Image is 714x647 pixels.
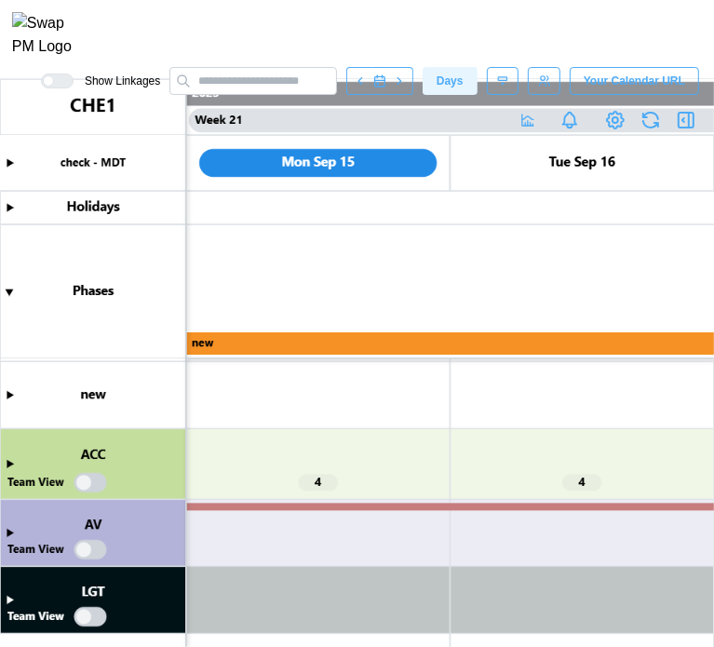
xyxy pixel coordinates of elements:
[673,107,699,133] button: Open Drawer
[584,68,685,94] span: Your Calendar URL
[602,107,628,133] a: View Project
[570,67,699,95] button: Your Calendar URL
[12,12,88,59] img: Swap PM Logo
[638,107,664,133] button: Refresh Grid
[74,74,160,88] span: Show Linkages
[437,68,464,94] span: days
[554,104,586,136] a: Notifications
[423,67,478,95] button: days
